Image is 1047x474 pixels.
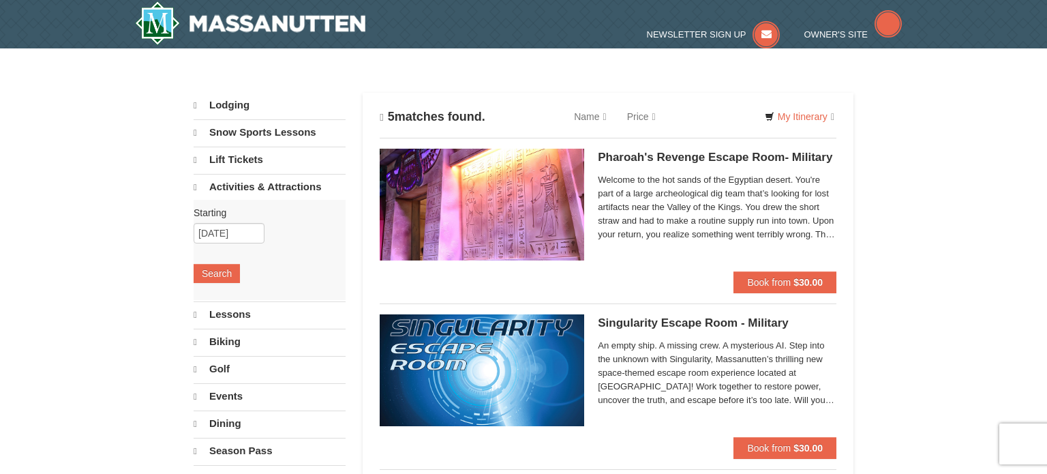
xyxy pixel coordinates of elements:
span: Book from [747,277,791,288]
h5: Pharoah's Revenge Escape Room- Military [598,151,836,164]
a: Owner's Site [804,29,902,40]
span: Newsletter Sign Up [647,29,746,40]
button: Search [194,264,240,283]
a: Massanutten Resort [135,1,365,45]
img: 6619913-520-2f5f5301.jpg [380,314,584,426]
a: Events [194,383,346,409]
a: Snow Sports Lessons [194,119,346,145]
a: Activities & Attractions [194,174,346,200]
a: Name [564,103,616,130]
a: Newsletter Sign Up [647,29,780,40]
h5: Singularity Escape Room - Military [598,316,836,330]
a: Lift Tickets [194,147,346,173]
a: Season Pass [194,438,346,464]
a: Dining [194,411,346,436]
a: Golf [194,356,346,382]
img: Massanutten Resort Logo [135,1,365,45]
button: Book from $30.00 [733,437,836,459]
a: Lodging [194,93,346,118]
button: Book from $30.00 [733,271,836,293]
span: An empty ship. A missing crew. A mysterious AI. Step into the unknown with Singularity, Massanutt... [598,339,836,407]
a: Biking [194,329,346,355]
label: Starting [194,206,335,220]
a: My Itinerary [756,106,843,127]
span: Owner's Site [804,29,868,40]
a: Lessons [194,301,346,327]
a: Price [617,103,666,130]
img: 6619913-410-20a124c9.jpg [380,149,584,261]
strong: $30.00 [793,443,823,454]
span: Welcome to the hot sands of the Egyptian desert. You're part of a large archeological dig team th... [598,173,836,241]
span: Book from [747,443,791,454]
strong: $30.00 [793,277,823,288]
